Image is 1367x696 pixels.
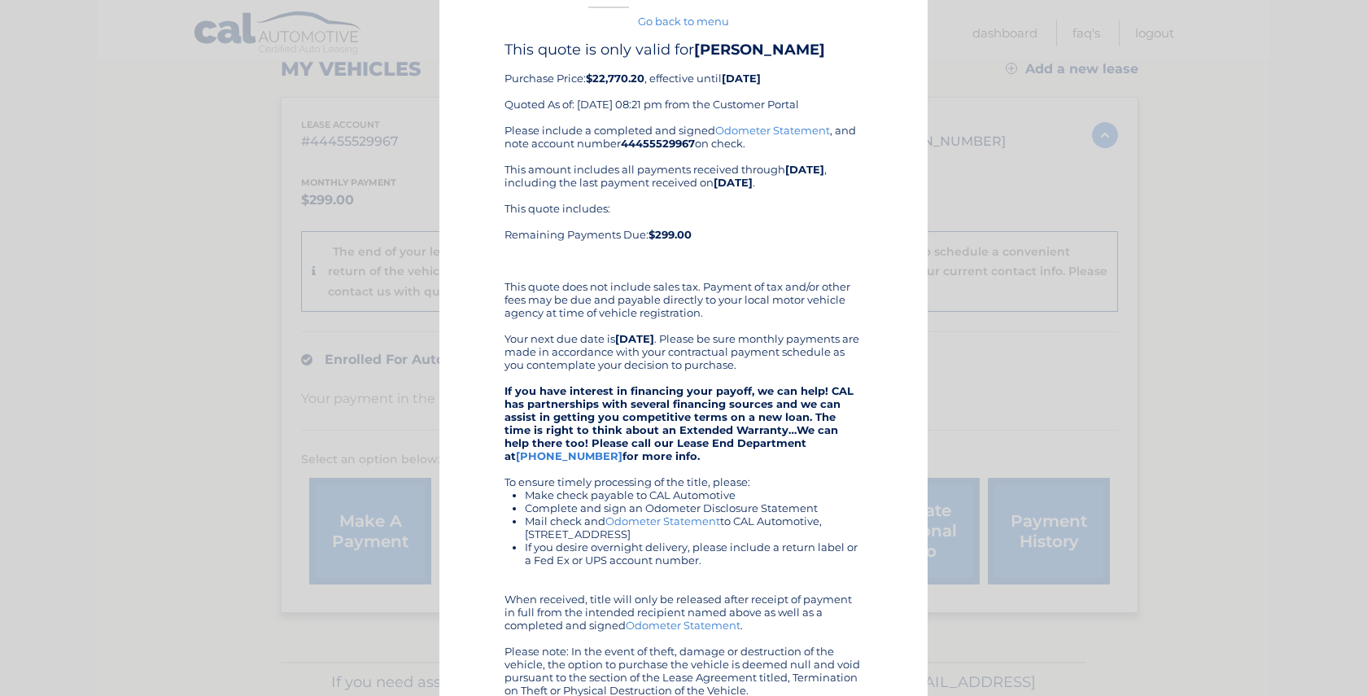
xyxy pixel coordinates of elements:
[638,15,729,28] a: Go back to menu
[714,176,753,189] b: [DATE]
[615,332,654,345] b: [DATE]
[722,72,761,85] b: [DATE]
[525,514,863,541] li: Mail check and to CAL Automotive, [STREET_ADDRESS]
[525,541,863,567] li: If you desire overnight delivery, please include a return label or a Fed Ex or UPS account number.
[621,137,695,150] b: 44455529967
[785,163,824,176] b: [DATE]
[649,228,692,241] b: $299.00
[626,619,740,632] a: Odometer Statement
[504,202,863,267] div: This quote includes: Remaining Payments Due:
[504,384,854,462] strong: If you have interest in financing your payoff, we can help! CAL has partnerships with several fin...
[694,41,825,59] b: [PERSON_NAME]
[605,514,720,527] a: Odometer Statement
[525,488,863,501] li: Make check payable to CAL Automotive
[715,124,830,137] a: Odometer Statement
[504,41,863,124] div: Purchase Price: , effective until Quoted As of: [DATE] 08:21 pm from the Customer Portal
[504,41,863,59] h4: This quote is only valid for
[586,72,644,85] b: $22,770.20
[516,449,622,462] a: [PHONE_NUMBER]
[525,501,863,514] li: Complete and sign an Odometer Disclosure Statement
